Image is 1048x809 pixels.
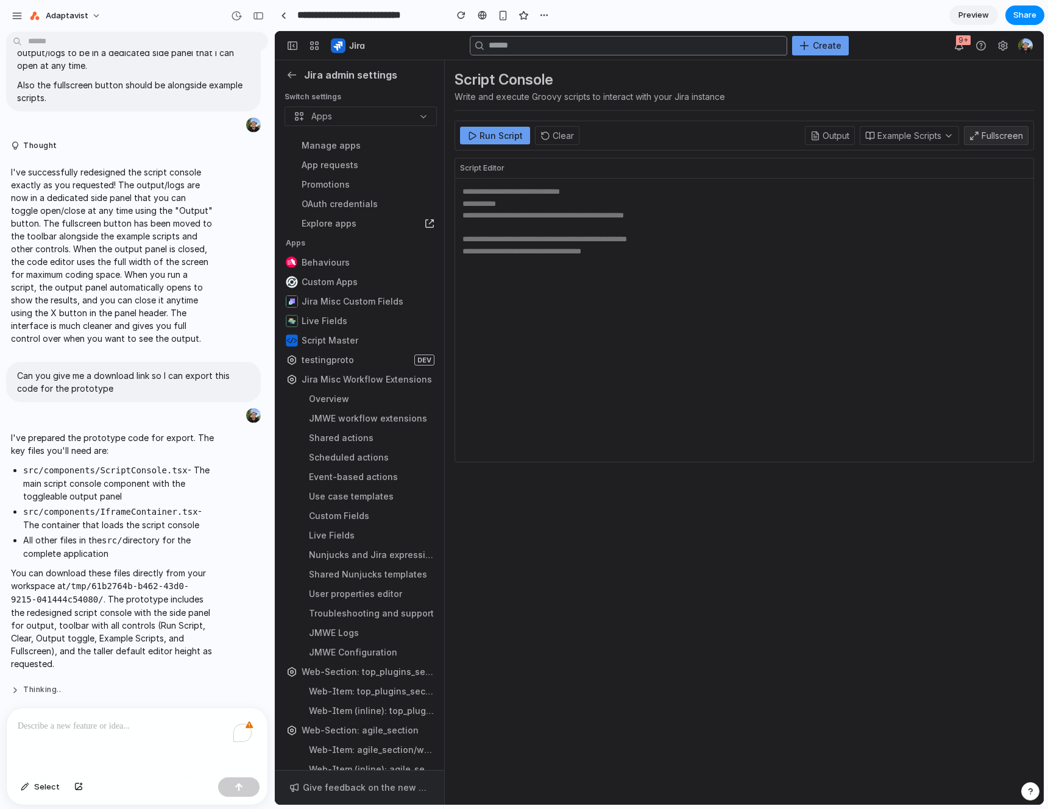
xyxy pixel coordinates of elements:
[23,507,198,517] code: src/components/IframeContainer.tsx
[689,95,754,114] button: Fullscreen
[7,747,162,766] button: Give feedback on the new navigation
[23,534,214,560] li: All other files in the directory for the complete application
[11,166,214,345] p: I've successfully redesigned the script console exactly as you requested! The output/logs are now...
[958,9,989,21] span: Preview
[7,202,162,222] p: Apps
[23,465,188,475] code: src/components/ScriptConsole.tsx
[23,464,214,503] li: - The main script console component with the toggleable output panel
[538,9,567,21] span: Create
[23,505,214,531] li: - The container that loads the script console
[11,581,189,604] code: /tmp/61b2764b-b462-43d0-9215-041444c54080/
[949,5,998,25] a: Preview
[585,95,684,114] button: Example Scripts
[7,261,162,280] button: Jira Misc Custom Fields
[180,39,450,58] h1: Script Console
[7,708,267,772] div: To enrich screen reader interactions, please activate Accessibility in Grammarly extension settings
[17,34,250,72] p: Hmm this is not what I was after. I was hoping for the output/logs to be in a dedicated side pane...
[10,76,162,95] button: Apps
[15,777,66,797] button: Select
[7,690,162,709] button: Web-Section: agile_section
[517,5,574,24] button: Create
[260,95,305,114] button: Clear
[24,6,107,26] button: Adaptavist
[17,79,250,104] p: Also the fullscreen button should be alongside example scripts.
[46,10,88,22] span: Adaptavist
[180,127,759,147] div: Script Editor
[530,95,580,114] button: Output
[180,60,450,72] p: Write and execute Groovy scripts to interact with your Jira instance
[37,79,57,91] span: Apps
[28,751,155,763] span: Give feedback on the new navigation
[7,631,162,651] button: Web-Section: top_plugins_section
[17,369,250,395] p: Can you give me a download link so I can export this code for the prototype
[11,431,214,457] p: I've prepared the prototype code for export. The key files you'll need are:
[102,535,122,545] code: src/
[29,38,122,50] h2: Jira admin settings
[741,5,760,24] button: Account
[185,96,255,113] button: Run Script
[743,7,758,22] img: Account
[11,567,214,670] p: You can download these files directly from your workspace at . The prototype includes the redesig...
[1005,5,1044,25] button: Share
[1013,9,1036,21] span: Share
[10,61,162,71] label: Switch settings
[34,781,60,793] span: Select
[7,339,162,358] button: Jira Misc Workflow Extensions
